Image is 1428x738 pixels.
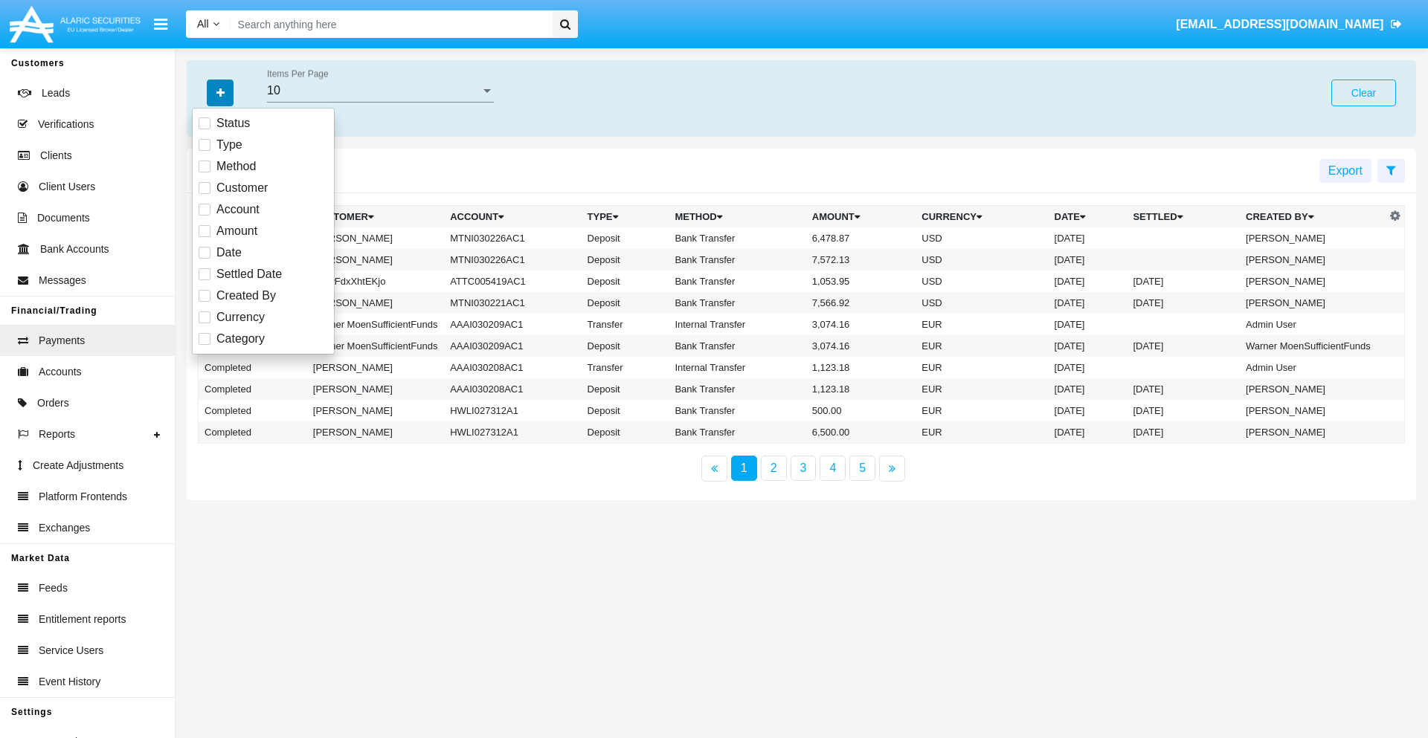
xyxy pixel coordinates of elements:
td: 1,053.95 [806,271,916,292]
a: 5 [849,456,875,481]
td: [DATE] [1049,314,1128,335]
button: Clear [1331,80,1396,106]
span: Exchanges [39,520,90,536]
td: [PERSON_NAME] [1240,421,1386,444]
span: Method [216,158,256,175]
td: EUR [916,335,1048,357]
span: Currency [216,308,265,326]
span: Accounts [39,364,82,380]
th: Amount [806,206,916,228]
td: 1,123.18 [806,378,916,400]
td: Bank Transfer [669,292,805,314]
td: USD [916,249,1048,271]
th: Method [669,206,805,228]
td: Deposit [582,227,669,249]
th: Settled [1127,206,1240,228]
td: HWLI027312A1 [444,421,581,444]
td: [PERSON_NAME] [307,249,444,271]
img: Logo image [7,2,143,46]
span: Messages [39,273,86,288]
td: MTNI030226AC1 [444,227,581,249]
td: Bank Transfer [669,227,805,249]
span: Create Adjustments [33,458,123,473]
span: Amount [216,222,257,240]
span: Bank Accounts [40,242,109,257]
td: [DATE] [1049,357,1128,378]
td: EUR [916,357,1048,378]
a: 4 [820,456,846,481]
td: 3,074.16 [806,335,916,357]
td: EUR [916,314,1048,335]
td: Admin User [1240,314,1386,335]
td: [PERSON_NAME] [1240,378,1386,400]
td: 7,566.92 [806,292,916,314]
td: ATTC005419AC1 [444,271,581,292]
td: Bank Transfer [669,271,805,292]
td: Completed [199,357,307,378]
th: Date [1049,206,1128,228]
td: [PERSON_NAME] [307,357,444,378]
span: Reports [39,427,75,442]
td: 500.00 [806,400,916,421]
td: Deposit [582,378,669,400]
span: 10 [267,84,280,97]
td: 6,478.87 [806,227,916,249]
td: Completed [199,421,307,444]
td: [PERSON_NAME] [307,400,444,421]
td: [DATE] [1049,421,1128,444]
span: Export [1328,164,1363,177]
td: EUR [916,421,1048,444]
td: [DATE] [1049,227,1128,249]
a: 2 [761,456,787,481]
td: [PERSON_NAME] [1240,249,1386,271]
span: Category [216,330,265,348]
td: AAAI030209AC1 [444,335,581,357]
td: Completed [199,378,307,400]
td: [DATE] [1049,292,1128,314]
button: Export [1319,159,1371,183]
td: [PERSON_NAME] [1240,271,1386,292]
span: Verifications [38,117,94,132]
td: Bank Transfer [669,421,805,444]
th: Type [582,206,669,228]
span: All [197,18,209,30]
td: 6,500.00 [806,421,916,444]
td: [DATE] [1049,271,1128,292]
a: 3 [791,456,817,481]
td: Warner MoenSufficientFunds [307,314,444,335]
td: HWLI027312A1 [444,400,581,421]
th: Created By [1240,206,1386,228]
span: Account [216,201,260,219]
span: Feeds [39,580,68,596]
td: [DATE] [1049,249,1128,271]
td: jCbivFdxXhtEKjo [307,271,444,292]
td: [PERSON_NAME] [307,292,444,314]
td: AAAI030208AC1 [444,378,581,400]
td: [DATE] [1049,378,1128,400]
td: Internal Transfer [669,357,805,378]
span: Settled Date [216,265,282,283]
td: Deposit [582,400,669,421]
td: MTNI030221AC1 [444,292,581,314]
td: [DATE] [1127,378,1240,400]
td: [PERSON_NAME] [307,227,444,249]
td: Warner MoenSufficientFunds [307,335,444,357]
td: USD [916,292,1048,314]
td: Deposit [582,421,669,444]
td: Transfer [582,357,669,378]
td: Deposit [582,335,669,357]
td: Completed [199,400,307,421]
span: Status [216,114,250,132]
td: Deposit [582,292,669,314]
td: [DATE] [1127,421,1240,444]
th: Currency [916,206,1048,228]
span: Created By [216,287,276,305]
td: Admin User [1240,357,1386,378]
td: Transfer [582,314,669,335]
td: USD [916,271,1048,292]
td: Warner MoenSufficientFunds [1240,335,1386,357]
span: Orders [37,395,69,411]
td: [DATE] [1049,400,1128,421]
span: Date [216,244,242,262]
span: Leads [42,85,70,101]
